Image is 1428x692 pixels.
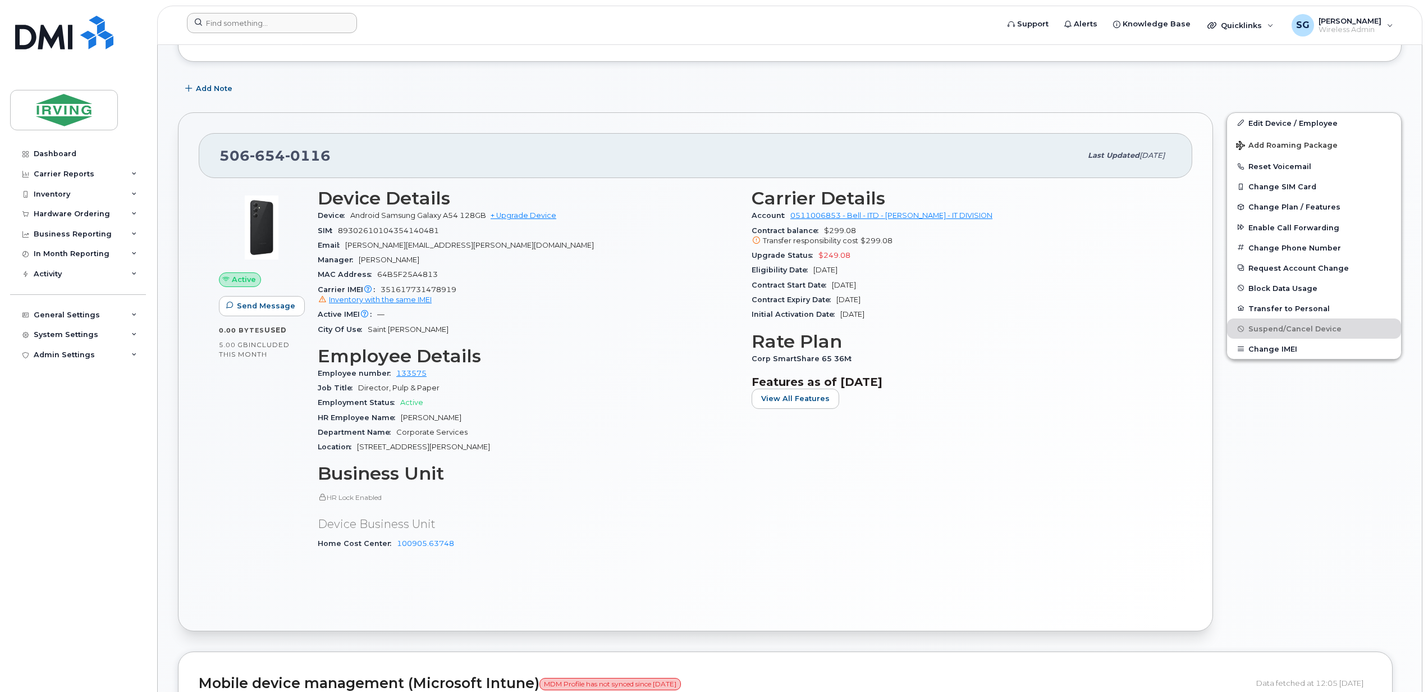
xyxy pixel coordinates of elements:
[763,236,858,245] span: Transfer responsibility cost
[752,226,1172,247] span: $299.08
[1227,113,1401,133] a: Edit Device / Employee
[1074,19,1097,30] span: Alerts
[752,266,813,274] span: Eligibility Date
[401,413,461,422] span: [PERSON_NAME]
[318,325,368,334] span: City Of Use
[237,301,295,311] span: Send Message
[285,147,331,164] span: 0116
[318,285,738,306] span: 351617731478919
[219,341,249,349] span: 5.00 GB
[1017,19,1049,30] span: Support
[232,274,256,285] span: Active
[1248,223,1339,231] span: Enable Call Forwarding
[1123,19,1191,30] span: Knowledge Base
[761,393,830,404] span: View All Features
[1221,21,1262,30] span: Quicklinks
[818,251,850,259] span: $249.08
[1284,14,1401,37] div: Sheryl Galorport
[790,211,992,220] a: 0511006853 - Bell - ITD - [PERSON_NAME] - IT DIVISION
[1227,339,1401,359] button: Change IMEI
[1227,318,1401,339] button: Suspend/Cancel Device
[813,266,837,274] span: [DATE]
[1248,203,1340,211] span: Change Plan / Features
[1227,238,1401,258] button: Change Phone Number
[318,211,350,220] span: Device
[250,147,285,164] span: 654
[318,310,377,318] span: Active IMEI
[318,493,738,502] p: HR Lock Enabled
[752,331,1172,352] h3: Rate Plan
[228,194,295,261] img: image20231002-3703462-17nx3v8.jpeg
[1319,16,1381,25] span: [PERSON_NAME]
[377,310,385,318] span: —
[219,296,305,316] button: Send Message
[318,384,358,392] span: Job Title
[318,516,738,532] p: Device Business Unit
[219,340,290,359] span: included this month
[219,326,264,334] span: 0.00 Bytes
[368,325,448,334] span: Saint [PERSON_NAME]
[752,375,1172,389] h3: Features as of [DATE]
[318,463,738,484] h3: Business Unit
[836,295,861,304] span: [DATE]
[377,270,438,279] span: 64B5F25A4813
[861,236,893,245] span: $299.08
[318,241,345,249] span: Email
[1105,13,1198,35] a: Knowledge Base
[1139,151,1165,160] span: [DATE]
[396,428,468,436] span: Corporate Services
[1056,13,1105,35] a: Alerts
[318,428,396,436] span: Department Name
[358,384,440,392] span: Director, Pulp & Paper
[318,285,381,294] span: Carrier IMEI
[1248,325,1342,333] span: Suspend/Cancel Device
[1319,25,1381,34] span: Wireless Admin
[752,226,824,235] span: Contract balance
[1227,298,1401,318] button: Transfer to Personal
[1236,141,1338,152] span: Add Roaming Package
[752,211,790,220] span: Account
[318,539,397,548] span: Home Cost Center
[832,281,856,289] span: [DATE]
[840,310,864,318] span: [DATE]
[187,13,357,33] input: Find something...
[752,281,832,289] span: Contract Start Date
[1088,151,1139,160] span: Last updated
[539,678,681,690] span: MDM Profile has not synced since [DATE]
[1000,13,1056,35] a: Support
[1227,217,1401,238] button: Enable Call Forwarding
[196,83,232,94] span: Add Note
[752,310,840,318] span: Initial Activation Date
[1227,133,1401,156] button: Add Roaming Package
[396,369,427,377] a: 133575
[752,188,1172,208] h3: Carrier Details
[752,354,857,363] span: Corp SmartShare 65 36M
[199,676,1248,691] h2: Mobile device management (Microsoft Intune)
[491,211,556,220] a: + Upgrade Device
[1227,278,1401,298] button: Block Data Usage
[1227,156,1401,176] button: Reset Voicemail
[318,398,400,407] span: Employment Status
[318,346,738,366] h3: Employee Details
[219,147,331,164] span: 506
[318,188,738,208] h3: Device Details
[345,241,594,249] span: [PERSON_NAME][EMAIL_ADDRESS][PERSON_NAME][DOMAIN_NAME]
[752,295,836,304] span: Contract Expiry Date
[752,389,839,409] button: View All Features
[350,211,486,220] span: Android Samsung Galaxy A54 128GB
[1296,19,1310,32] span: SG
[357,443,490,451] span: [STREET_ADDRESS][PERSON_NAME]
[318,295,432,304] a: Inventory with the same IMEI
[400,398,423,407] span: Active
[1200,14,1281,37] div: Quicklinks
[318,413,401,422] span: HR Employee Name
[318,270,377,279] span: MAC Address
[178,79,242,99] button: Add Note
[264,326,287,334] span: used
[1227,197,1401,217] button: Change Plan / Features
[397,539,454,548] a: 100905.63748
[318,226,338,235] span: SIM
[318,369,396,377] span: Employee number
[318,443,357,451] span: Location
[1227,258,1401,278] button: Request Account Change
